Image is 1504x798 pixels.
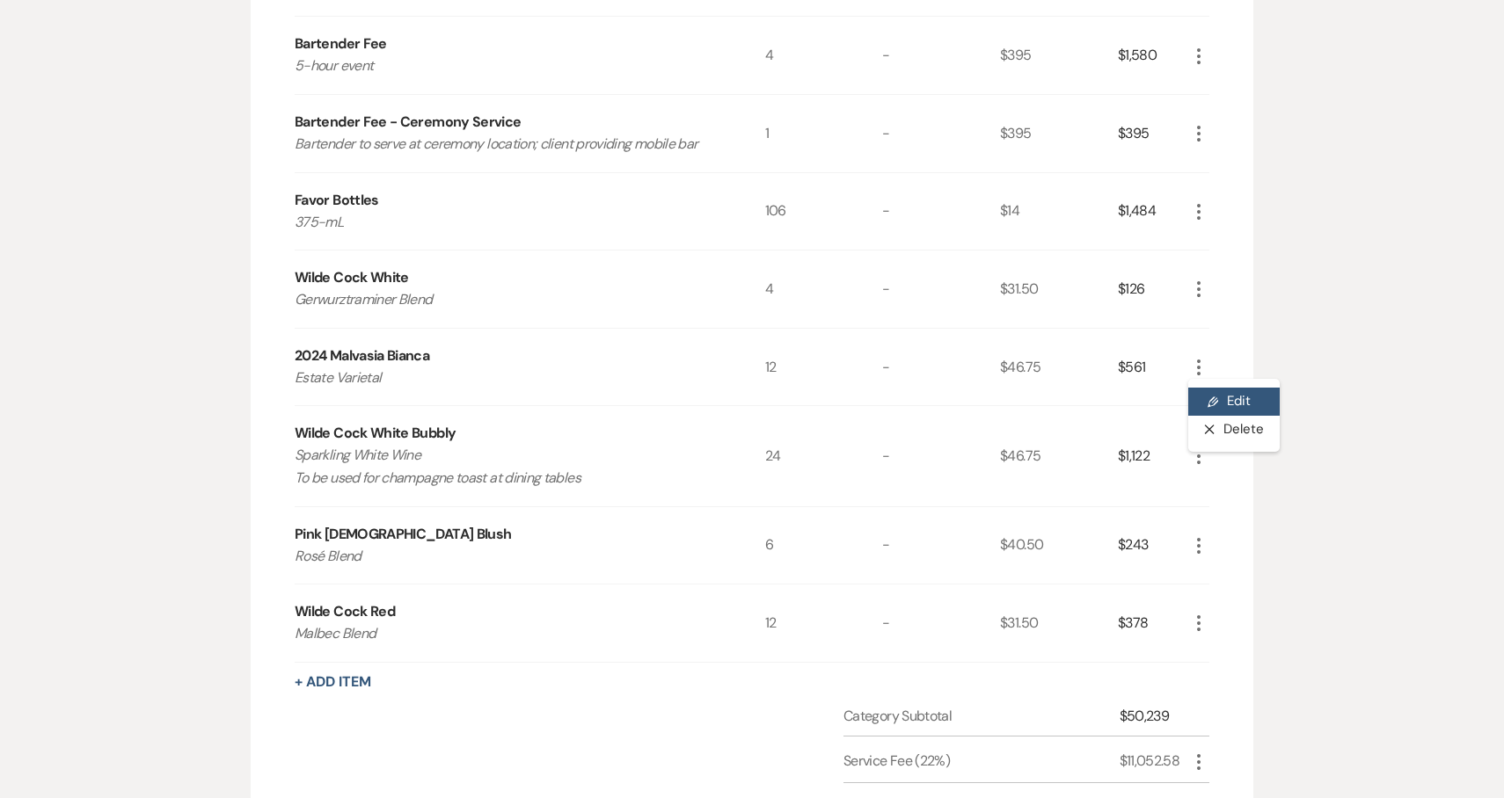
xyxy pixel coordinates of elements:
div: 106 [765,173,883,250]
div: $243 [1118,507,1188,584]
div: $31.50 [1000,250,1118,328]
div: $1,122 [1118,406,1188,505]
div: Bartender Fee [295,33,387,54]
div: 6 [765,507,883,584]
p: Rosé Blend [295,545,718,568]
div: $1,484 [1118,173,1188,250]
div: $46.75 [1000,329,1118,406]
div: - [882,173,1000,250]
div: 12 [765,584,883,662]
div: $378 [1118,584,1188,662]
button: Delete [1188,416,1280,444]
div: Pink [DEMOGRAPHIC_DATA] Blush [295,524,511,545]
div: - [882,329,1000,406]
div: $1,580 [1118,17,1188,94]
div: Bartender Fee - Ceremony Service [295,112,522,133]
div: - [882,95,1000,172]
div: 4 [765,250,883,328]
div: - [882,507,1000,584]
button: Edit [1188,388,1280,416]
div: 4 [765,17,883,94]
div: $395 [1000,17,1118,94]
div: $11,052.58 [1120,751,1188,772]
div: Wilde Cock White [295,267,409,288]
div: 2024 Malvasia Bianca [295,345,429,366]
p: Malbec Blend [295,622,718,645]
p: Sparkling White Wine To be used for champagne toast at dining tables [295,444,718,489]
div: Wilde Cock White Bubbly [295,423,456,444]
p: Gerwurztraminer Blend [295,288,718,311]
div: - [882,584,1000,662]
div: $395 [1000,95,1118,172]
div: - [882,406,1000,505]
div: 12 [765,329,883,406]
div: $31.50 [1000,584,1118,662]
div: $40.50 [1000,507,1118,584]
div: $46.75 [1000,406,1118,505]
div: $126 [1118,250,1188,328]
div: $50,239 [1120,706,1188,727]
div: Category Subtotal [843,706,1120,727]
div: $14 [1000,173,1118,250]
div: Wilde Cock Red [295,601,395,622]
p: 5-hour event [295,54,718,77]
div: $395 [1118,95,1188,172]
div: 24 [765,406,883,505]
div: 1 [765,95,883,172]
button: + Add Item [295,675,371,689]
div: - [882,17,1000,94]
div: Service Fee (22%) [843,751,1120,772]
div: - [882,250,1000,328]
p: Estate Varietal [295,366,718,389]
p: Bartender to serve at ceremony location; client providing mobile bar [295,133,718,156]
div: $561 [1118,329,1188,406]
div: Favor Bottles [295,190,379,211]
p: 375-mL [295,211,718,234]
